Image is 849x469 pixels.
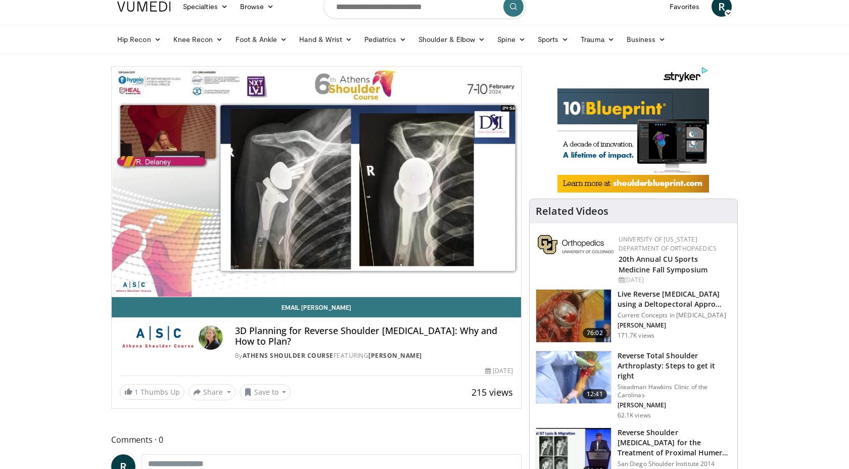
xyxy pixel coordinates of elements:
a: 76:02 Live Reverse [MEDICAL_DATA] using a Deltopectoral Appro… Current Concepts in [MEDICAL_DATA]... [536,289,731,343]
a: Business [621,29,672,50]
p: San Diego Shoulder Institute 2014 [618,460,731,468]
p: 171.7K views [618,332,654,340]
span: 1 [134,387,138,397]
h4: Related Videos [536,205,608,217]
div: By FEATURING [235,351,513,360]
img: 355603a8-37da-49b6-856f-e00d7e9307d3.png.150x105_q85_autocrop_double_scale_upscale_version-0.2.png [538,235,614,254]
p: [PERSON_NAME] [618,321,731,330]
a: 1 Thumbs Up [120,384,184,400]
a: University of [US_STATE] Department of Orthopaedics [619,235,717,253]
p: Steadman Hawkins Clinic of the Carolinas [618,383,731,399]
p: Current Concepts in [MEDICAL_DATA] [618,311,731,319]
span: Comments 0 [111,433,522,446]
p: 62.1K views [618,411,651,419]
a: Pediatrics [358,29,412,50]
button: Save to [240,384,291,400]
a: Trauma [575,29,621,50]
p: [PERSON_NAME] [618,401,731,409]
img: Athens Shoulder Course [120,325,195,350]
a: Shoulder & Elbow [412,29,491,50]
iframe: Advertisement [557,66,709,193]
img: Avatar [199,325,223,350]
img: 326034_0000_1.png.150x105_q85_crop-smart_upscale.jpg [536,351,611,404]
a: 20th Annual CU Sports Medicine Fall Symposium [619,254,707,274]
a: Email [PERSON_NAME] [112,297,521,317]
div: [DATE] [619,275,729,285]
h3: Live Reverse [MEDICAL_DATA] using a Deltopectoral Appro… [618,289,731,309]
span: 215 views [471,386,513,398]
button: Share [188,384,235,400]
span: 12:41 [583,389,607,399]
div: [DATE] [485,366,512,376]
a: Hip Recon [111,29,167,50]
a: Sports [532,29,575,50]
img: VuMedi Logo [117,2,171,12]
a: Athens Shoulder Course [243,351,334,360]
a: 12:41 Reverse Total Shoulder Arthroplasty: Steps to get it right Steadman Hawkins Clinic of the C... [536,351,731,419]
a: Hand & Wrist [293,29,358,50]
img: 684033_3.png.150x105_q85_crop-smart_upscale.jpg [536,290,611,342]
a: [PERSON_NAME] [368,351,422,360]
video-js: Video Player [112,67,521,297]
h3: Reverse Total Shoulder Arthroplasty: Steps to get it right [618,351,731,381]
h4: 3D Planning for Reverse Shoulder [MEDICAL_DATA]: Why and How to Plan? [235,325,513,347]
a: Spine [491,29,531,50]
h3: Reverse Shoulder [MEDICAL_DATA] for the Treatment of Proximal Humeral … [618,428,731,458]
a: Foot & Ankle [229,29,294,50]
span: 76:02 [583,328,607,338]
a: Knee Recon [167,29,229,50]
